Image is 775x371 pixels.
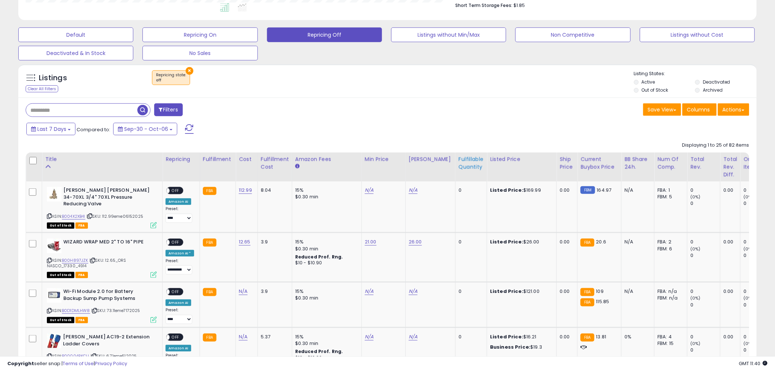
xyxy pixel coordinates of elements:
div: Title [45,155,159,163]
div: Num of Comp. [657,155,684,171]
a: 21.00 [365,238,377,246]
button: No Sales [142,46,257,60]
div: 8.04 [261,187,286,194]
button: Listings without Cost [640,27,755,42]
label: Out of Stock [642,87,668,93]
div: FBM: n/a [657,295,682,301]
button: Repricing On [142,27,257,42]
div: N/A [624,288,649,295]
span: | SKU: 73.11eme7172025 [91,308,140,313]
div: 0 [459,239,481,245]
button: Last 7 Days [26,123,75,135]
div: seller snap | | [7,360,127,367]
button: Repricing Off [267,27,382,42]
b: WIZARD WRAP MED 2" TO 16" PIPE [63,239,152,247]
div: $10 - $10.90 [295,260,356,266]
div: Ship Price [560,155,574,171]
b: Wi-Fi Module 2.0 for Battery Backup Sump Pump Systems [63,288,152,304]
div: 3.9 [261,288,286,295]
span: | SKU: 12.65_ORS NASCO_17330_4914 [47,257,126,268]
div: 5.37 [261,334,286,340]
div: 0 [459,187,481,194]
div: Min Price [365,155,403,163]
div: 15% [295,288,356,295]
div: 0.00 [723,288,735,295]
button: Sep-30 - Oct-06 [113,123,177,135]
div: 0 [744,252,773,259]
div: FBA: n/a [657,288,682,295]
span: OFF [170,289,181,295]
b: Listed Price: [490,333,523,340]
div: Total Rev. Diff. [723,155,737,179]
div: 0 [744,288,773,295]
button: Filters [154,103,183,116]
img: 41Lo6uQlhFL._SL40_.jpg [47,239,62,253]
div: 0.00 [560,288,572,295]
div: N/A [624,239,649,245]
div: 0 [690,288,720,295]
p: Listing States: [634,70,757,77]
div: $0.30 min [295,194,356,200]
span: 115.85 [596,298,609,305]
div: 0% [624,334,649,340]
span: FBA [75,272,88,278]
div: 0 [744,200,773,207]
span: OFF [170,239,181,246]
small: FBA [581,239,594,247]
div: 0.00 [560,187,572,194]
div: Fulfillment [203,155,233,163]
small: FBA [581,288,594,296]
div: Preset: [166,258,194,275]
div: Fulfillable Quantity [459,155,484,171]
small: (0%) [744,246,754,252]
div: 0.00 [560,334,572,340]
div: Clear All Filters [26,85,58,92]
div: 15% [295,334,356,340]
div: off [156,78,186,83]
div: Preset: [166,206,194,223]
b: Business Price: [490,344,530,350]
small: FBA [581,334,594,342]
span: All listings that are currently out of stock and unavailable for purchase on Amazon [47,223,74,229]
div: FBA: 4 [657,334,682,340]
div: N/A [624,187,649,194]
div: Cost [239,155,255,163]
span: Last 7 Days [37,125,66,133]
div: 0 [744,302,773,308]
div: 0.00 [723,187,735,194]
a: 12.65 [239,238,251,246]
small: (0%) [690,295,701,301]
b: Reduced Prof. Rng. [295,348,343,355]
div: 3.9 [261,239,286,245]
div: 0 [690,302,720,308]
div: $169.99 [490,187,551,194]
a: B00H897JZK [62,257,88,264]
span: OFF [170,188,181,194]
div: 15% [295,187,356,194]
div: Repricing [166,155,197,163]
button: × [186,67,193,75]
div: Total Rev. [690,155,717,171]
div: 0 [744,187,773,194]
span: FBA [75,317,88,323]
div: FBA: 2 [657,239,682,245]
button: Columns [682,103,717,116]
b: Short Term Storage Fees: [455,2,512,8]
span: Compared to: [77,126,110,133]
div: Amazon AI [166,345,191,352]
div: 0.00 [723,239,735,245]
a: 26.00 [409,238,422,246]
strong: Copyright [7,360,34,367]
a: N/A [365,288,374,295]
div: 0 [690,334,720,340]
div: FBM: 5 [657,194,682,200]
a: N/A [239,333,248,341]
button: Deactivated & In Stock [18,46,133,60]
img: 317YSTkR-KL._SL40_.jpg [47,288,62,303]
div: Ordered Items [744,155,770,171]
a: N/A [409,187,418,194]
span: Sep-30 - Oct-06 [124,125,168,133]
span: 2025-10-14 11:40 GMT [739,360,768,367]
span: 164.97 [597,187,612,194]
small: (0%) [744,295,754,301]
